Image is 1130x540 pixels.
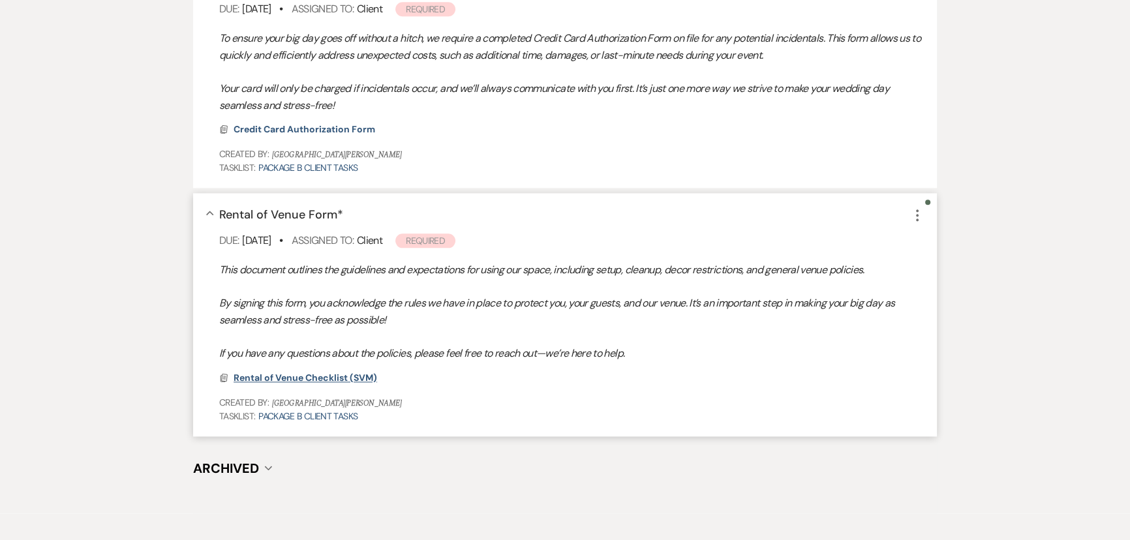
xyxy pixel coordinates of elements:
[219,162,255,173] span: TaskList:
[279,233,282,247] b: •
[219,263,864,277] em: This document outlines the guidelines and expectations for using our space, including setup, clea...
[242,233,271,247] span: [DATE]
[357,2,382,16] span: Client
[258,162,358,173] a: Package B Client Tasks
[272,149,401,161] span: [GEOGRAPHIC_DATA][PERSON_NAME]
[292,233,354,247] span: Assigned To:
[395,233,455,248] span: Required
[219,209,343,220] button: Rental of Venue Form*
[219,207,343,222] span: Rental of Venue Form *
[219,31,921,62] em: To ensure your big day goes off without a hitch, we require a completed Credit Card Authorization...
[193,462,272,475] button: Archived
[357,233,382,247] span: Client
[219,397,269,408] span: Created By:
[219,233,239,247] span: Due:
[234,372,377,383] span: Rental of Venue Checklist (SVM)
[193,460,259,477] span: Archived
[242,2,271,16] span: [DATE]
[272,397,401,410] span: [GEOGRAPHIC_DATA][PERSON_NAME]
[219,410,255,422] span: TaskList:
[234,370,380,385] button: Rental of Venue Checklist (SVM)
[219,296,895,327] em: By signing this form, you acknowledge the rules we have in place to protect you, your guests, and...
[219,148,269,160] span: Created By:
[395,2,455,16] span: Required
[279,2,282,16] b: •
[292,2,354,16] span: Assigned To:
[258,410,358,422] a: Package B Client Tasks
[234,121,378,137] button: Credit Card Authorization Form
[219,2,239,16] span: Due:
[219,346,624,360] em: If you have any questions about the policies, please feel free to reach out—we’re here to help.
[234,123,375,135] span: Credit Card Authorization Form
[219,82,889,112] em: Your card will only be charged if incidentals occur, and we’ll always communicate with you first....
